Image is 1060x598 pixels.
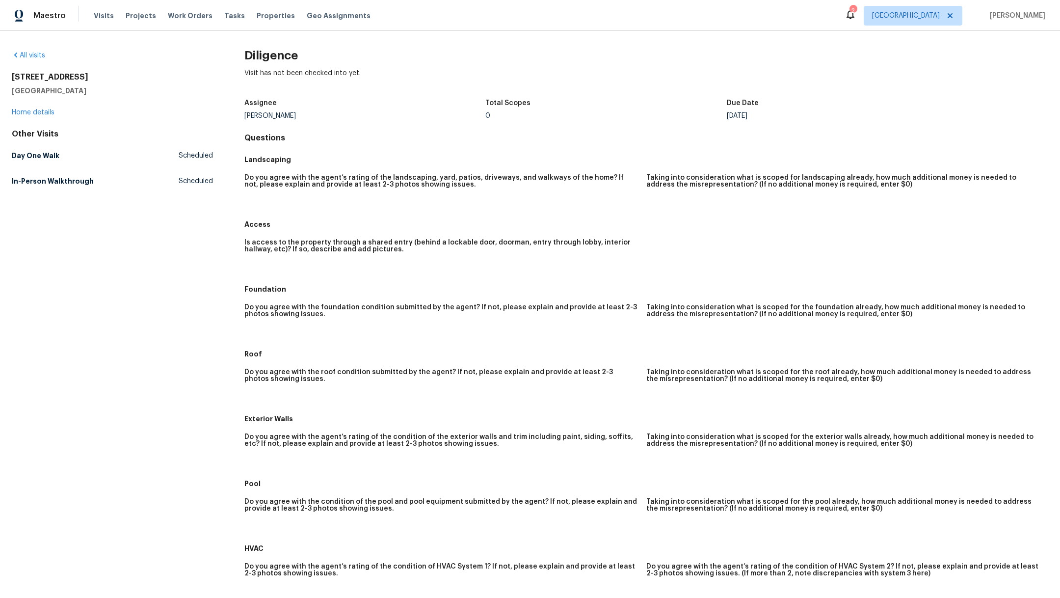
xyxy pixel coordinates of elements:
[244,68,1048,94] div: Visit has not been checked into yet.
[307,11,371,21] span: Geo Assignments
[244,112,486,119] div: [PERSON_NAME]
[33,11,66,21] span: Maestro
[244,100,277,107] h5: Assignee
[244,563,638,577] h5: Do you agree with the agent’s rating of the condition of HVAC System 1? If not, please explain an...
[727,112,968,119] div: [DATE]
[244,544,1048,553] h5: HVAC
[12,86,213,96] h5: [GEOGRAPHIC_DATA]
[485,112,727,119] div: 0
[244,174,638,188] h5: Do you agree with the agent’s rating of the landscaping, yard, patios, driveways, and walkways of...
[12,151,59,161] h5: Day One Walk
[179,176,213,186] span: Scheduled
[244,155,1048,164] h5: Landscaping
[244,498,638,512] h5: Do you agree with the condition of the pool and pool equipment submitted by the agent? If not, pl...
[646,174,1040,188] h5: Taking into consideration what is scoped for landscaping already, how much additional money is ne...
[257,11,295,21] span: Properties
[244,349,1048,359] h5: Roof
[646,563,1040,577] h5: Do you agree with the agent’s rating of the condition of HVAC System 2? If not, please explain an...
[244,434,638,447] h5: Do you agree with the agent’s rating of the condition of the exterior walls and trim including pa...
[12,176,94,186] h5: In-Person Walkthrough
[244,479,1048,489] h5: Pool
[12,147,213,164] a: Day One WalkScheduled
[179,151,213,161] span: Scheduled
[12,52,45,59] a: All visits
[126,11,156,21] span: Projects
[94,11,114,21] span: Visits
[168,11,212,21] span: Work Orders
[485,100,530,107] h5: Total Scopes
[224,12,245,19] span: Tasks
[244,219,1048,229] h5: Access
[244,369,638,382] h5: Do you agree with the roof condition submitted by the agent? If not, please explain and provide a...
[727,100,759,107] h5: Due Date
[646,434,1040,447] h5: Taking into consideration what is scoped for the exterior walls already, how much additional mone...
[244,51,1048,60] h2: Diligence
[244,304,638,318] h5: Do you agree with the foundation condition submitted by the agent? If not, please explain and pro...
[244,414,1048,424] h5: Exterior Walls
[244,133,1048,143] h4: Questions
[646,304,1040,318] h5: Taking into consideration what is scoped for the foundation already, how much additional money is...
[646,369,1040,382] h5: Taking into consideration what is scoped for the roof already, how much additional money is neede...
[12,109,54,116] a: Home details
[12,172,213,190] a: In-Person WalkthroughScheduled
[12,72,213,82] h2: [STREET_ADDRESS]
[12,129,213,139] div: Other Visits
[646,498,1040,512] h5: Taking into consideration what is scoped for the pool already, how much additional money is neede...
[986,11,1045,21] span: [PERSON_NAME]
[872,11,940,21] span: [GEOGRAPHIC_DATA]
[849,6,856,16] div: 2
[244,284,1048,294] h5: Foundation
[244,239,638,253] h5: Is access to the property through a shared entry (behind a lockable door, doorman, entry through ...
